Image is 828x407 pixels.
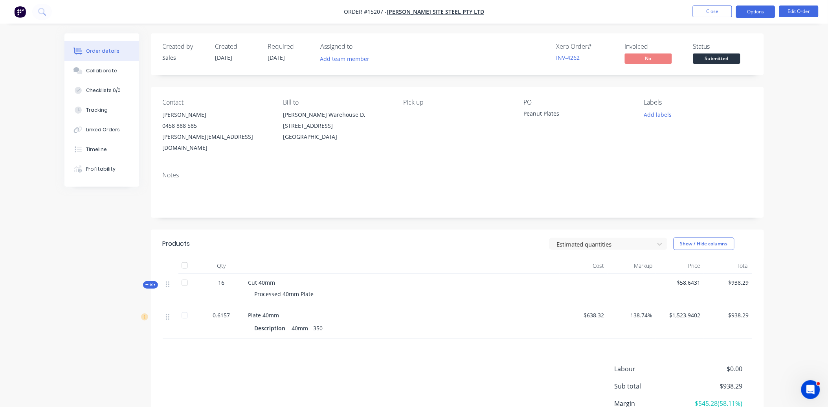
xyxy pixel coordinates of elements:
div: Total [704,258,752,274]
div: Cost [560,258,608,274]
span: $938.29 [684,381,742,391]
div: 40mm - 350 [289,322,326,334]
span: No [625,53,672,63]
div: Order details [86,48,119,55]
button: Add labels [640,109,676,120]
span: $1,523.9402 [659,311,701,319]
span: Submitted [693,53,740,63]
button: Tracking [64,100,139,120]
div: Invoiced [625,43,684,50]
div: PO [524,99,632,106]
div: Status [693,43,752,50]
span: $638.32 [563,311,605,319]
a: [PERSON_NAME] Site Steel Pty Ltd [387,8,484,16]
div: [PERSON_NAME] Warehouse D, [STREET_ADDRESS] [283,109,391,131]
button: Add team member [316,53,374,64]
button: Kit [143,281,158,289]
div: Description [255,322,289,334]
div: Profitability [86,166,116,173]
span: $0.00 [684,364,742,374]
iframe: Intercom live chat [801,380,820,399]
button: Edit Order [779,6,819,17]
span: Processed 40mm Plate [255,290,314,298]
button: Add team member [321,53,374,64]
div: Sales [163,53,206,62]
span: Cut 40mm [248,279,275,286]
img: Factory [14,6,26,18]
span: 16 [218,278,225,287]
div: [PERSON_NAME] Warehouse D, [STREET_ADDRESS][GEOGRAPHIC_DATA] [283,109,391,142]
div: [PERSON_NAME]0458 888 585[PERSON_NAME][EMAIL_ADDRESS][DOMAIN_NAME] [163,109,270,153]
div: Created by [163,43,206,50]
span: Plate 40mm [248,311,279,319]
span: 138.74% [611,311,653,319]
button: Collaborate [64,61,139,81]
div: Price [656,258,704,274]
div: Xero Order # [556,43,615,50]
button: Profitability [64,159,139,179]
div: Qty [198,258,245,274]
div: Created [215,43,259,50]
button: Checklists 0/0 [64,81,139,100]
button: Submitted [693,53,740,65]
span: Order #15207 - [344,8,387,16]
div: Required [268,43,311,50]
div: Tracking [86,107,108,114]
div: Checklists 0/0 [86,87,121,94]
button: Options [736,6,775,18]
div: [PERSON_NAME][EMAIL_ADDRESS][DOMAIN_NAME] [163,131,270,153]
span: $938.29 [707,278,749,287]
span: $58.6431 [659,278,701,287]
button: Order details [64,41,139,61]
div: Linked Orders [86,126,120,133]
div: [GEOGRAPHIC_DATA] [283,131,391,142]
button: Linked Orders [64,120,139,140]
span: $938.29 [707,311,749,319]
div: 0458 888 585 [163,120,270,131]
a: INV-4262 [556,54,580,61]
span: Kit [145,282,156,288]
span: [DATE] [268,54,285,61]
div: Markup [608,258,656,274]
div: Peanut Plates [524,109,622,120]
div: Labels [644,99,752,106]
div: Pick up [403,99,511,106]
span: Sub total [615,381,685,391]
button: Show / Hide columns [674,238,734,250]
div: Collaborate [86,67,117,74]
div: Timeline [86,146,107,153]
button: Timeline [64,140,139,159]
div: Bill to [283,99,391,106]
span: 0.6157 [213,311,230,319]
span: Labour [615,364,685,374]
div: Notes [163,171,752,179]
div: Contact [163,99,270,106]
span: [DATE] [215,54,233,61]
div: [PERSON_NAME] [163,109,270,120]
button: Close [693,6,732,17]
div: Assigned to [321,43,399,50]
div: Products [163,239,190,249]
